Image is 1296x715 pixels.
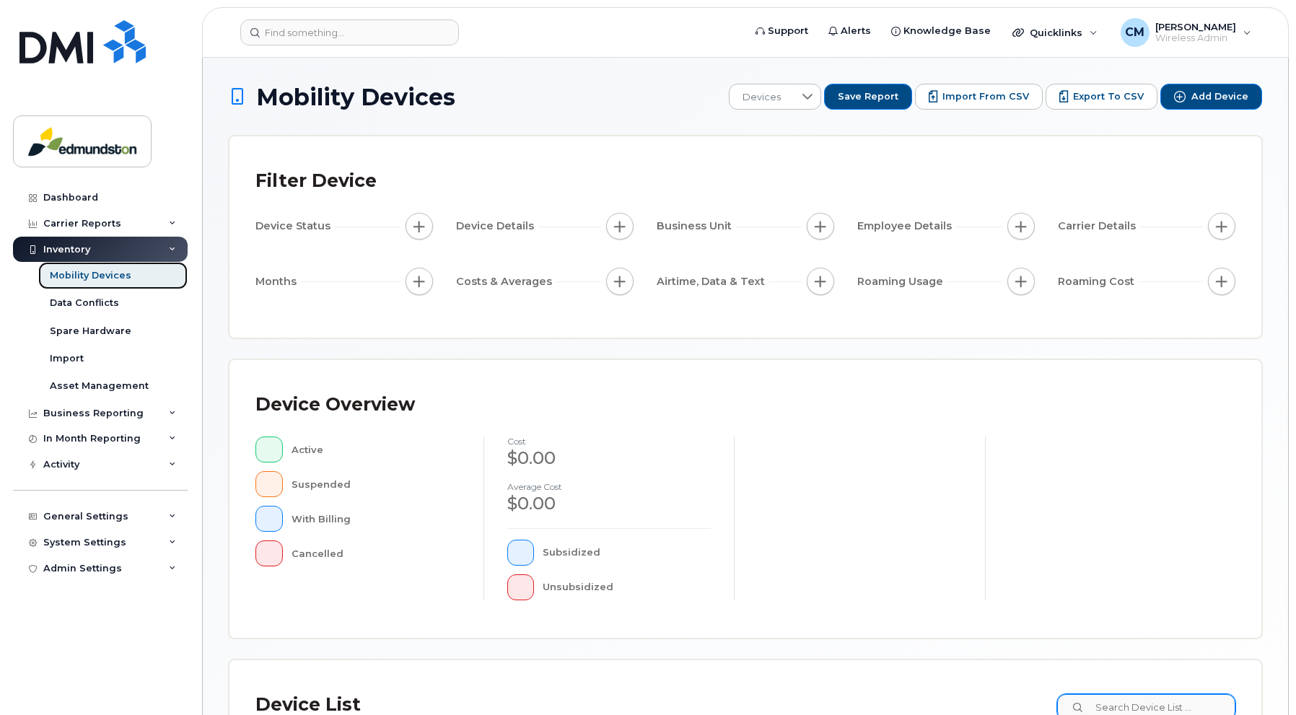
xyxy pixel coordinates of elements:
[543,574,711,600] div: Unsubsidized
[292,540,460,566] div: Cancelled
[255,219,335,234] span: Device Status
[292,471,460,497] div: Suspended
[507,482,712,491] h4: Average cost
[255,274,301,289] span: Months
[857,219,956,234] span: Employee Details
[730,84,794,110] span: Devices
[657,274,769,289] span: Airtime, Data & Text
[1191,90,1248,103] span: Add Device
[915,84,1043,110] button: Import from CSV
[1160,84,1262,110] button: Add Device
[543,540,711,566] div: Subsidized
[942,90,1029,103] span: Import from CSV
[255,162,377,200] div: Filter Device
[1058,274,1139,289] span: Roaming Cost
[657,219,736,234] span: Business Unit
[507,437,712,446] h4: cost
[1073,90,1144,103] span: Export to CSV
[1058,219,1140,234] span: Carrier Details
[507,446,712,470] div: $0.00
[255,386,415,424] div: Device Overview
[292,437,460,462] div: Active
[456,219,538,234] span: Device Details
[507,491,712,516] div: $0.00
[256,84,455,110] span: Mobility Devices
[824,84,912,110] button: Save Report
[1046,84,1157,110] button: Export to CSV
[456,274,556,289] span: Costs & Averages
[292,506,460,532] div: With Billing
[838,90,898,103] span: Save Report
[857,274,947,289] span: Roaming Usage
